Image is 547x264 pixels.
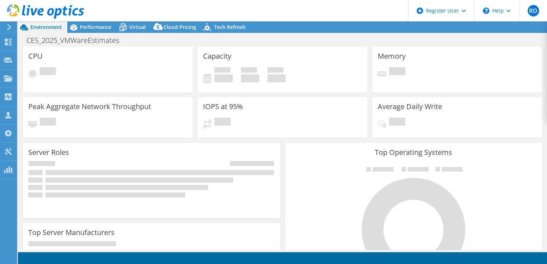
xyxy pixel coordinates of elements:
[214,67,231,74] span: Used
[214,118,231,127] span: Pending
[28,229,115,236] h3: Top Server Manufacturers
[80,24,111,30] span: Performance
[129,24,146,30] span: Virtual
[30,24,62,30] span: Environment
[241,74,259,82] h4: 0 GiB
[164,24,196,30] span: Cloud Pricing
[378,103,442,111] h3: Average Daily Write
[389,118,405,127] span: Pending
[290,148,537,156] h3: Top Operating Systems
[241,67,257,74] span: Free
[214,24,246,30] span: Tech Refresh
[23,36,130,44] h1: CES_2025_VMWareEstimates
[528,5,539,16] span: RO
[28,52,43,60] h3: CPU
[214,74,233,82] h4: 0 GiB
[203,52,231,60] h3: Capacity
[203,103,243,111] h3: IOPS at 95%
[40,118,56,127] span: Pending
[28,148,69,156] h3: Server Roles
[40,67,56,77] span: Pending
[267,74,286,82] h4: 0 GiB
[389,67,405,77] span: Pending
[28,103,151,111] h3: Peak Aggregate Network Throughput
[378,52,406,60] h3: Memory
[267,67,284,74] span: Total
[483,8,489,14] svg: \n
